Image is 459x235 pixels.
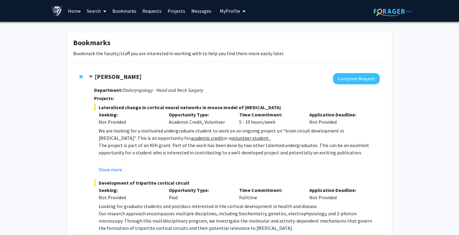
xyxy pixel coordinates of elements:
[305,186,375,201] div: Not Provided
[95,73,141,80] strong: [PERSON_NAME]
[94,95,114,101] strong: Projects:
[139,0,165,22] a: Requests
[374,7,412,16] img: ForagerOne Logo
[99,210,380,232] p: Our research approach encompasses multiple disciplines, including biochemistry, genetics, electro...
[165,0,188,22] a: Projects
[65,0,84,22] a: Home
[5,208,26,230] iframe: Chat
[99,118,160,126] div: Not Provided
[169,186,230,194] p: Opportunity Type:
[333,73,380,84] button: Compose Request to Tara Deemyad
[220,8,240,14] span: My Profile
[94,87,122,93] strong: Department:
[99,166,122,173] button: Show more
[109,0,139,22] a: Bookmarks
[99,203,380,210] p: Looking for graduate students and postdocs interested in the cortical development in health and d...
[309,186,371,194] p: Application Deadline:
[122,87,203,93] i: Otolaryngology - Head and Neck Surgery
[309,111,371,118] p: Application Deadline:
[305,111,375,126] div: Not Provided
[231,135,270,141] u: volunteer student .
[169,111,230,118] p: Opportunity Type:
[164,111,235,126] div: Academic Credit, Volunteer
[99,194,160,201] div: Not Provided
[52,6,63,16] img: Johns Hopkins University Logo
[99,186,160,194] p: Seeking:
[99,111,160,118] p: Seeking:
[235,111,305,126] div: 5 - 10 hours/week
[84,0,109,22] a: Search
[188,0,214,22] a: Messages
[235,186,305,201] div: Fulltime
[94,179,380,186] span: Development of tripartite cortical circuit
[239,111,301,118] p: Time Commitment:
[88,75,93,79] span: Contract Tara Deemyad Bookmark
[99,142,380,156] p: The project is part of an NIH grant. Part of the work has been done by two other talented undergr...
[191,135,223,141] u: academic credit
[73,39,386,47] h1: Bookmarks
[94,104,380,111] span: Lateralized change in cortical neural networks in mouse model of [MEDICAL_DATA]
[99,127,380,142] p: We are looking for a motivated undergraduate student to work on an ongoing project on “brain circ...
[164,186,235,201] div: Paid
[79,74,83,79] span: Remove Tara Deemyad from bookmarks
[239,186,301,194] p: Time Commitment:
[73,50,386,57] p: Bookmark the faculty/staff you are interested in working with to help you find them more easily l...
